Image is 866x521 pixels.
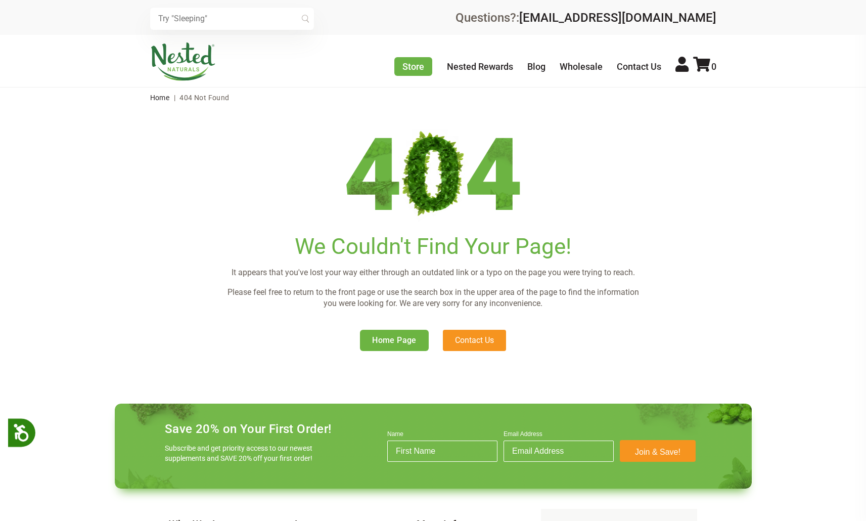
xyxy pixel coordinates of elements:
[693,61,716,72] a: 0
[443,330,506,351] a: Contact Us
[346,128,520,223] img: 404.png
[560,61,603,72] a: Wholesale
[150,88,716,108] nav: breadcrumbs
[394,57,432,76] a: Store
[150,8,314,30] input: Try "Sleeping"
[527,61,545,72] a: Blog
[617,61,661,72] a: Contact Us
[171,94,178,102] span: |
[360,330,429,351] a: Home Page
[504,430,614,441] label: Email Address
[504,441,614,462] input: Email Address
[165,443,316,463] p: Subscribe and get priority access to our newest supplements and SAVE 20% off your first order!
[711,61,716,72] span: 0
[224,267,643,278] p: It appears that you've lost your way either through an outdated link or a typo on the page you we...
[455,12,716,24] div: Questions?:
[519,11,716,25] a: [EMAIL_ADDRESS][DOMAIN_NAME]
[179,94,229,102] span: 404 Not Found
[224,287,643,310] p: Please feel free to return to the front page or use the search box in the upper area of the page ...
[387,441,497,462] input: First Name
[387,430,497,441] label: Name
[150,94,170,102] a: Home
[447,61,513,72] a: Nested Rewards
[165,422,332,436] h4: Save 20% on Your First Order!
[620,440,696,462] button: Join & Save!
[150,42,216,81] img: Nested Naturals
[224,234,643,259] h1: We Couldn't Find Your Page!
